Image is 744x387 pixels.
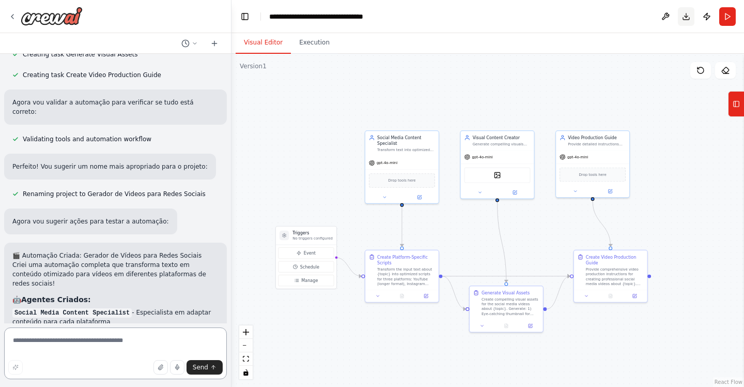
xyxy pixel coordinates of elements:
button: Switch to previous chat [177,37,202,50]
button: Open in side panel [593,188,627,195]
button: Start a new chat [206,37,223,50]
button: zoom in [239,325,253,339]
button: Upload files [153,360,168,375]
span: Renaming project to Gerador de Videos para Redes Sociais [23,190,206,198]
button: Visual Editor [236,32,291,54]
p: Criei uma automação completa que transforma texto em conteúdo otimizado para vídeos em diferentes... [12,260,219,288]
g: Edge from 765e4b96-62ab-45c8-8346-5a81c1bb13ee to 785e2069-d317-441e-99bf-41056ea3e715 [442,273,466,312]
button: Open in side panel [624,292,645,300]
div: Create Video Production GuideProvide comprehensive video production instructions for creating pro... [574,250,648,303]
code: Social Media Content Specialist [12,308,132,318]
button: Send [187,360,223,375]
button: Open in side panel [520,322,541,330]
button: fit view [239,352,253,366]
p: Agora vou validar a automação para verificar se tudo está correto: [12,98,219,116]
span: Drop tools here [388,177,415,184]
div: Transform the input text about {topic} into optimized scripts for three platforms: YouTube (longe... [377,267,435,286]
span: Manage [301,277,318,284]
span: Creating task Generate Visual Assets [23,50,138,58]
span: gpt-4o-mini [377,160,397,165]
p: No triggers configured [292,236,333,241]
span: Validating tools and automation workflow [23,135,151,143]
div: Provide detailed instructions and technical specifications for converting text and images into pr... [568,142,626,146]
span: Creating task Create Video Production Guide [23,71,161,79]
g: Edge from 765e4b96-62ab-45c8-8346-5a81c1bb13ee to 5fc97e28-d6d3-4f8e-8903-21e6b194e0a7 [442,273,570,279]
g: Edge from a9def132-3975-40c0-aab3-2d3296d9b6f9 to 5fc97e28-d6d3-4f8e-8903-21e6b194e0a7 [590,201,613,246]
div: Transform text into optimized scripts for different social media platforms like YouTube, Instagra... [377,148,435,153]
div: Video Production GuideProvide detailed instructions and technical specifications for converting t... [555,130,630,198]
button: Schedule [278,261,334,273]
div: Video Production Guide [568,135,626,141]
a: React Flow attribution [715,379,742,385]
button: Improve this prompt [8,360,23,375]
button: Hide left sidebar [238,9,252,24]
g: Edge from 558677d5-418e-437e-a916-b587b4df8a6a to 785e2069-d317-441e-99bf-41056ea3e715 [494,202,509,282]
div: Create compelling visual assets for the social media videos about {topic}. Generate: 1) Eye-catch... [482,297,539,316]
span: Drop tools here [579,172,606,178]
div: Visual Content CreatorGenerate compelling visuals and images to accompany social media video cont... [460,130,534,199]
span: gpt-4o-mini [472,155,492,159]
div: Create Video Production Guide [586,254,644,266]
h3: 🤖 [12,294,219,305]
button: No output available [493,322,519,330]
div: TriggersNo triggers configuredEventScheduleManage [275,226,337,289]
p: Perfeito! Vou sugerir um nome mais apropriado para o projeto: [12,162,208,171]
button: Click to speak your automation idea [170,360,184,375]
nav: breadcrumb [269,11,399,22]
h3: Triggers [292,230,333,236]
button: Execution [291,32,338,54]
span: Event [304,250,316,256]
button: zoom out [239,339,253,352]
g: Edge from 38a38aad-1719-4b73-9f88-a8113b2eee76 to 765e4b96-62ab-45c8-8346-5a81c1bb13ee [399,207,405,247]
span: Send [193,363,208,371]
li: - Especialista em adaptar conteúdo para cada plataforma [12,308,219,326]
div: Social Media Content SpecialistTransform text into optimized scripts for different social media p... [365,130,439,204]
button: Open in side panel [402,193,436,201]
div: Generate Visual AssetsCreate compelling visual assets for the social media videos about {topic}. ... [469,286,544,333]
span: Schedule [300,264,319,270]
button: Manage [278,275,334,286]
div: React Flow controls [239,325,253,379]
img: Logo [21,7,83,25]
button: Open in side panel [498,189,532,196]
p: Agora vou sugerir ações para testar a automação: [12,217,169,226]
div: Provide comprehensive video production instructions for creating professional social media videos... [586,267,644,286]
div: Version 1 [240,62,267,70]
button: No output available [598,292,623,300]
div: Generate Visual Assets [482,290,530,296]
button: Event [278,247,334,259]
g: Edge from 785e2069-d317-441e-99bf-41056ea3e715 to 5fc97e28-d6d3-4f8e-8903-21e6b194e0a7 [547,273,570,312]
img: DallETool [494,172,501,179]
div: Create Platform-Specific Scripts [377,254,435,266]
g: Edge from triggers to 765e4b96-62ab-45c8-8346-5a81c1bb13ee [336,255,362,279]
button: No output available [390,292,415,300]
div: Social Media Content Specialist [377,135,435,146]
strong: Agentes Criados: [21,295,91,304]
div: Visual Content Creator [473,135,531,141]
button: toggle interactivity [239,366,253,379]
span: gpt-4o-mini [567,155,588,159]
div: Generate compelling visuals and images to accompany social media video content about {topic}, cre... [473,142,531,146]
div: Create Platform-Specific ScriptsTransform the input text about {topic} into optimized scripts for... [365,250,439,303]
button: Open in side panel [416,292,437,300]
h2: 🎬 Automação Criada: Gerador de Vídeos para Redes Sociais [12,251,219,260]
